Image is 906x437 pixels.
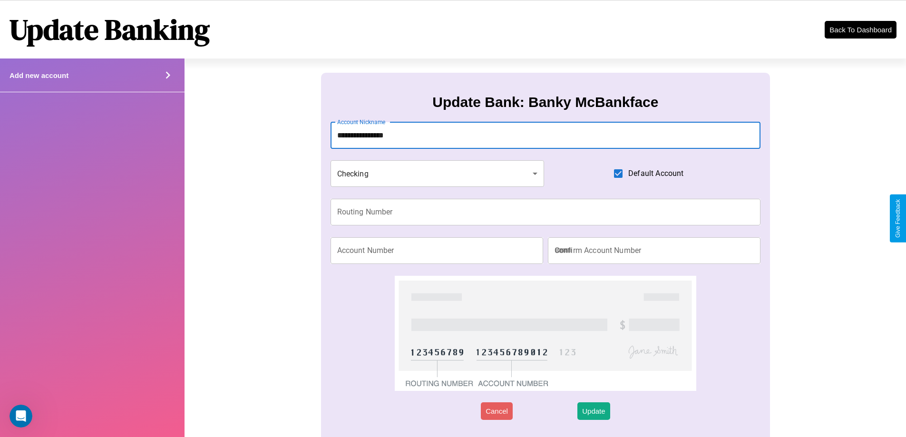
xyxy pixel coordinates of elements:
button: Cancel [481,402,513,420]
img: check [395,276,696,391]
h4: Add new account [10,71,68,79]
iframe: Intercom live chat [10,405,32,427]
button: Update [577,402,610,420]
div: Give Feedback [895,199,901,238]
button: Back To Dashboard [825,21,896,39]
h1: Update Banking [10,10,210,49]
div: Checking [331,160,545,187]
h3: Update Bank: Banky McBankface [432,94,658,110]
label: Account Nickname [337,118,386,126]
span: Default Account [628,168,683,179]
